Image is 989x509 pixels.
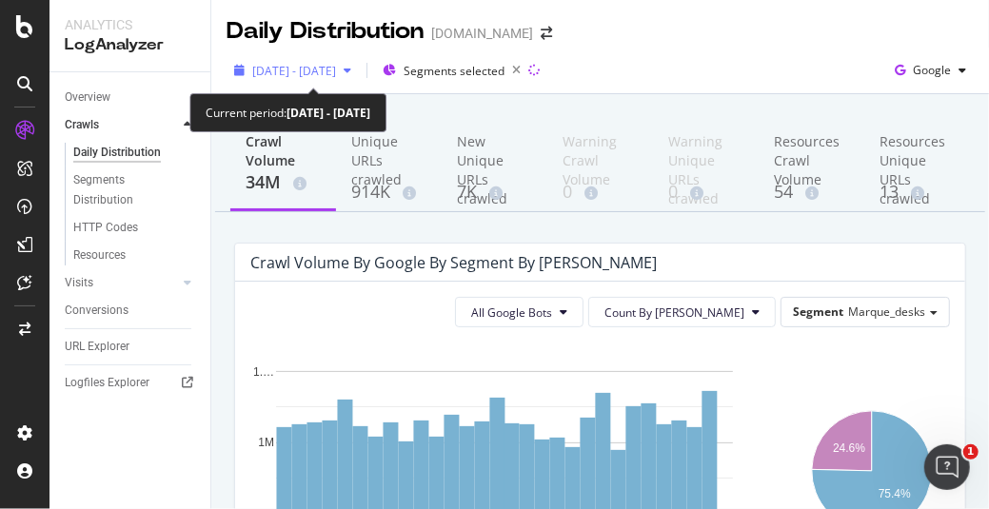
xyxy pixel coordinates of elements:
[206,102,370,124] div: Current period:
[227,15,424,48] div: Daily Distribution
[73,143,197,163] a: Daily Distribution
[65,337,129,357] div: URL Explorer
[65,373,197,393] a: Logfiles Explorer
[880,132,955,180] div: Resources Unique URLs crawled
[65,34,195,56] div: LogAnalyzer
[913,62,951,78] span: Google
[65,273,178,293] a: Visits
[563,180,638,205] div: 0
[774,180,849,205] div: 54
[404,63,504,79] span: Segments selected
[65,373,149,393] div: Logfiles Explorer
[65,301,129,321] div: Conversions
[455,297,584,327] button: All Google Bots
[73,245,126,265] div: Resources
[73,218,138,238] div: HTTP Codes
[431,24,533,43] div: [DOMAIN_NAME]
[563,132,638,180] div: Warning Crawl Volume
[351,132,426,180] div: Unique URLs crawled
[880,180,955,205] div: 13
[73,170,197,210] a: Segments Distribution
[246,170,321,195] div: 34M
[351,180,426,205] div: 914K
[793,303,843,320] span: Segment
[774,132,849,180] div: Resources Crawl Volume
[887,55,974,86] button: Google
[65,115,99,135] div: Crawls
[604,304,744,321] span: Count By Day
[65,88,110,108] div: Overview
[375,55,528,86] button: Segments selected
[250,253,657,272] div: Crawl Volume by google by Segment by [PERSON_NAME]
[879,488,911,501] text: 75.4%
[258,437,274,450] text: 1M
[668,180,743,205] div: 0
[833,441,865,455] text: 24.6%
[848,303,925,320] span: Marque_desks
[73,245,197,265] a: Resources
[457,180,532,205] div: 7K
[73,218,197,238] a: HTTP Codes
[668,132,743,180] div: Warning Unique URLs crawled
[246,132,321,170] div: Crawl Volume
[65,88,197,108] a: Overview
[471,304,552,321] span: All Google Bots
[588,297,776,327] button: Count By [PERSON_NAME]
[65,301,197,321] a: Conversions
[457,132,532,180] div: New Unique URLs crawled
[65,337,197,357] a: URL Explorer
[287,105,370,121] b: [DATE] - [DATE]
[541,27,552,40] div: arrow-right-arrow-left
[252,63,336,79] span: [DATE] - [DATE]
[253,365,274,379] text: 1.…
[227,55,359,86] button: [DATE] - [DATE]
[65,115,178,135] a: Crawls
[65,15,195,34] div: Analytics
[73,170,179,210] div: Segments Distribution
[963,444,979,460] span: 1
[65,273,93,293] div: Visits
[73,143,161,163] div: Daily Distribution
[924,444,970,490] iframe: Intercom live chat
